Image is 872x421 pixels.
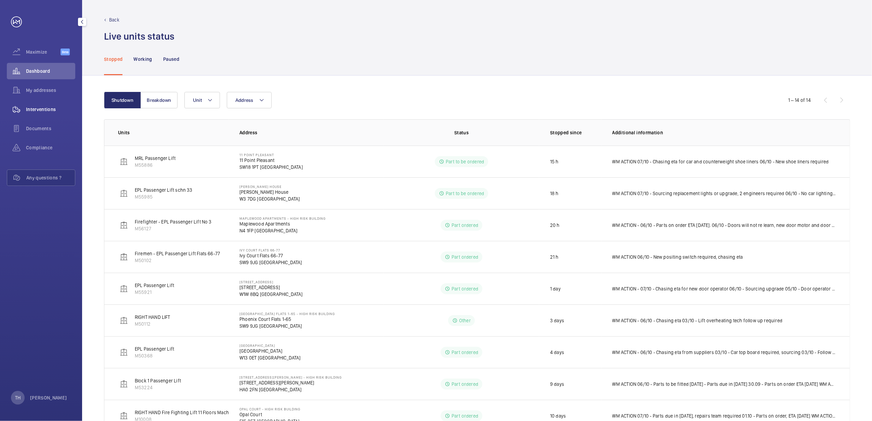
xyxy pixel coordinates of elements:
img: elevator.svg [120,348,128,356]
p: Opal Court - High Risk Building [239,407,300,411]
p: [STREET_ADDRESS][PERSON_NAME] - High Risk Building [239,375,342,379]
p: Status [389,129,534,136]
button: Unit [184,92,220,108]
p: SW9 9JG [GEOGRAPHIC_DATA] [239,323,335,329]
p: WM ACTION 07/10 - Sourcing replacement lights or upgrade, 2 engineers required 06/10 - No car lig... [612,190,836,197]
p: Address [239,129,384,136]
img: elevator.svg [120,380,128,388]
button: Address [227,92,272,108]
img: elevator.svg [120,285,128,293]
p: Stopped [104,56,122,63]
button: Breakdown [141,92,178,108]
p: EPL Passenger Lift [135,282,174,289]
p: Maplewood Apartments [239,220,326,227]
p: W3 7DG [GEOGRAPHIC_DATA] [239,195,300,202]
p: Additional information [612,129,836,136]
p: M50102 [135,257,220,264]
p: Paused [163,56,179,63]
p: Opal Court [239,411,300,418]
p: M55985 [135,193,193,200]
p: [STREET_ADDRESS] [239,284,303,291]
h1: Live units status [104,30,174,43]
p: N4 1FP [GEOGRAPHIC_DATA] [239,227,326,234]
p: Part to be ordered [446,190,484,197]
span: Address [235,97,253,103]
p: M50368 [135,352,174,359]
p: MRL Passenger Lift [135,155,175,162]
p: Working [133,56,152,63]
p: Other [459,317,471,324]
span: Any questions ? [26,174,75,181]
img: elevator.svg [120,316,128,325]
span: Compliance [26,144,75,151]
p: WM ACTION - 07/10 - Chasing eta for new door operator 06/10 - Sourcing upgrade 05/10 - Door opera... [612,285,836,292]
p: WM ACTION 06/10 - New positing switch required, chasing eta [612,254,743,260]
span: Unit [193,97,202,103]
p: Firefighter - EPL Passenger Lift No 3 [135,218,212,225]
span: Maximize [26,49,61,55]
img: elevator.svg [120,158,128,166]
p: [PERSON_NAME] House [239,189,300,195]
p: [STREET_ADDRESS][PERSON_NAME] [239,379,342,386]
p: EPL Passenger Lift schn 33 [135,187,193,193]
p: HA0 2FN [GEOGRAPHIC_DATA] [239,386,342,393]
p: Block 1 Passenger Lift [135,377,181,384]
p: M53224 [135,384,181,391]
img: elevator.svg [120,412,128,420]
img: elevator.svg [120,253,128,261]
p: W13 0ET [GEOGRAPHIC_DATA] [239,354,301,361]
p: Units [118,129,229,136]
p: Back [109,16,119,23]
p: WM ACTION 07/10 - Chasing eta for car and counterweight shoe liners 06/10 - New shoe liners required [612,158,829,165]
span: Dashboard [26,68,75,74]
p: 21 h [550,254,559,260]
p: WM ACTION - 06/10 - Parts on order ETA [DATE]. 06/10 - Doors will not re learn, new door motor an... [612,222,836,229]
p: Ivy Court Flats 66-77 [239,248,302,252]
p: RIGHT HAND Fire Fighting Lift 11 Floors Machine Roomless [135,409,258,416]
p: WM ACTION 07/10 - Parts due in [DATE], repairs team required 01.10 - Parts on order, ETA [DATE] W... [612,412,836,419]
p: 1 day [550,285,561,292]
img: elevator.svg [120,221,128,229]
p: WM ACTION - 06/10 - Chasing eta from suppliers 03/10 - Car top board required, sourcing 03/10 - F... [612,349,836,356]
span: My addresses [26,87,75,94]
p: 15 h [550,158,559,165]
p: 11 Point Pleasant [239,153,303,157]
p: Part ordered [452,381,478,388]
p: SW18 1PT [GEOGRAPHIC_DATA] [239,164,303,171]
p: Part ordered [452,285,478,292]
p: SW9 9JG [GEOGRAPHIC_DATA] [239,259,302,266]
p: Stopped since [550,129,601,136]
p: [GEOGRAPHIC_DATA] Flats 1-65 - High Risk Building [239,312,335,316]
p: M56127 [135,225,212,232]
p: M50112 [135,321,170,327]
img: elevator.svg [120,189,128,198]
p: 3 days [550,317,564,324]
div: 1 – 14 of 14 [788,97,811,104]
p: Ivy Court Flats 66-77 [239,252,302,259]
p: Phoenix Court Flats 1-65 [239,316,335,323]
p: Part ordered [452,412,478,419]
p: Part to be ordered [446,158,484,165]
button: Shutdown [104,92,141,108]
p: 9 days [550,381,564,388]
p: 11 Point Pleasant [239,157,303,164]
p: Firemen - EPL Passenger Lift Flats 66-77 [135,250,220,257]
span: Interventions [26,106,75,113]
p: [STREET_ADDRESS] [239,280,303,284]
p: 10 days [550,412,566,419]
p: TH [15,394,21,401]
p: [PERSON_NAME] House [239,185,300,189]
p: [GEOGRAPHIC_DATA] [239,348,301,354]
span: Beta [61,49,70,55]
p: Part ordered [452,254,478,260]
p: 18 h [550,190,559,197]
p: Part ordered [452,222,478,229]
p: [PERSON_NAME] [30,394,67,401]
p: 20 h [550,222,560,229]
span: Documents [26,125,75,132]
p: W1W 8BQ [GEOGRAPHIC_DATA] [239,291,303,298]
p: Part ordered [452,349,478,356]
p: [GEOGRAPHIC_DATA] [239,343,301,348]
p: M55886 [135,162,175,168]
p: EPL Passenger Lift [135,345,174,352]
